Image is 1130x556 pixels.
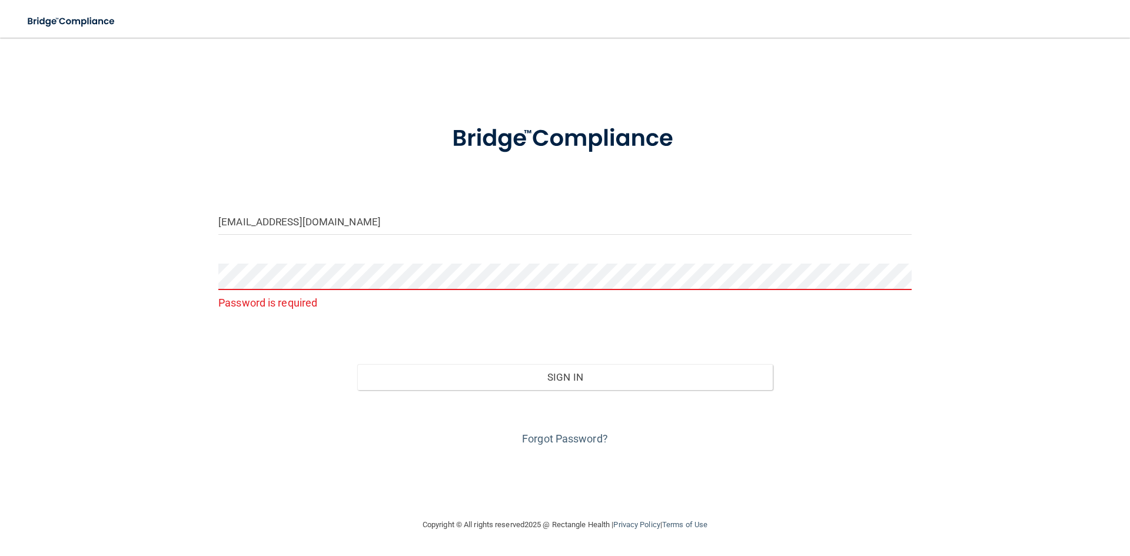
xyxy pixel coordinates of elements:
p: Password is required [218,293,912,312]
button: Sign In [357,364,773,390]
a: Forgot Password? [522,432,608,445]
a: Terms of Use [662,520,707,529]
img: bridge_compliance_login_screen.278c3ca4.svg [18,9,126,34]
img: bridge_compliance_login_screen.278c3ca4.svg [428,108,702,169]
div: Copyright © All rights reserved 2025 @ Rectangle Health | | [350,506,780,544]
input: Email [218,208,912,235]
a: Privacy Policy [613,520,660,529]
